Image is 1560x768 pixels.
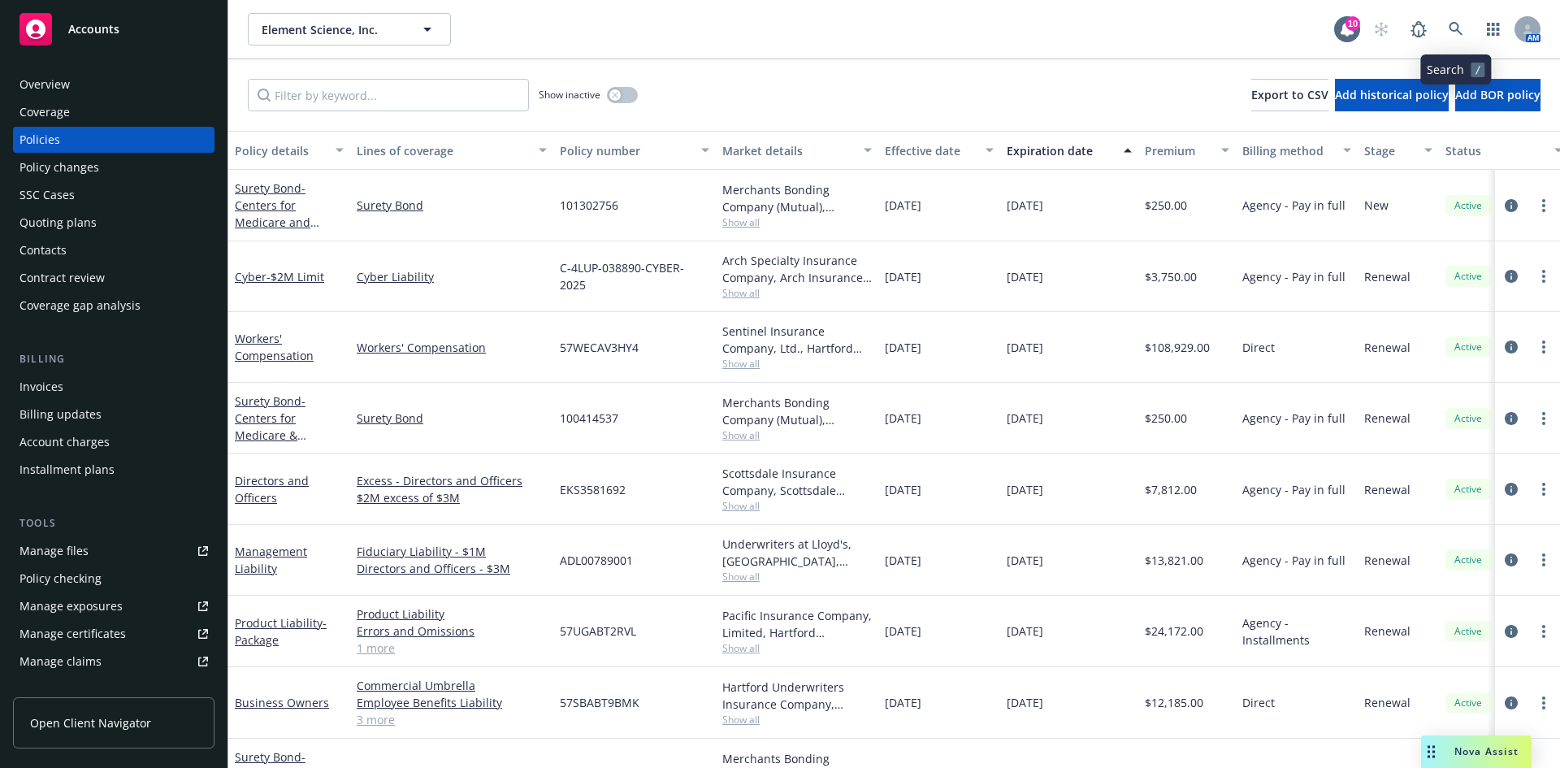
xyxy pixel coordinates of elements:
[722,357,872,371] span: Show all
[357,472,547,506] a: Excess - Directors and Officers $2M excess of $3M
[1534,337,1553,357] a: more
[885,197,921,214] span: [DATE]
[235,615,327,648] span: - Package
[1007,694,1043,711] span: [DATE]
[1007,339,1043,356] span: [DATE]
[1454,744,1519,758] span: Nova Assist
[1007,268,1043,285] span: [DATE]
[13,429,214,455] a: Account charges
[1242,552,1345,569] span: Agency - Pay in full
[235,473,309,505] a: Directors and Officers
[357,623,547,640] a: Errors and Omissions
[19,154,99,180] div: Policy changes
[1501,196,1521,215] a: circleInformation
[1364,552,1410,569] span: Renewal
[19,649,102,675] div: Manage claims
[357,605,547,623] a: Product Liability
[560,197,618,214] span: 101302756
[357,640,547,657] a: 1 more
[1452,553,1484,567] span: Active
[19,401,102,427] div: Billing updates
[13,538,214,564] a: Manage files
[13,237,214,263] a: Contacts
[19,210,97,236] div: Quoting plans
[19,127,60,153] div: Policies
[1145,268,1197,285] span: $3,750.00
[19,676,96,702] div: Manage BORs
[1007,623,1043,640] span: [DATE]
[1452,340,1484,354] span: Active
[13,401,214,427] a: Billing updates
[560,552,633,569] span: ADL00789001
[560,694,639,711] span: 57SBABT9BMK
[1477,13,1510,46] a: Switch app
[1421,735,1532,768] button: Nova Assist
[13,457,214,483] a: Installment plans
[1000,131,1138,170] button: Expiration date
[235,393,333,460] a: Surety Bond
[1364,197,1389,214] span: New
[722,394,872,428] div: Merchants Bonding Company (Mutual), Merchants Bonding Company
[235,695,329,710] a: Business Owners
[1452,269,1484,284] span: Active
[357,339,547,356] a: Workers' Compensation
[560,142,691,159] div: Policy number
[357,560,547,577] a: Directors and Officers - $3M
[1242,268,1345,285] span: Agency - Pay in full
[1452,624,1484,639] span: Active
[885,623,921,640] span: [DATE]
[19,429,110,455] div: Account charges
[1501,409,1521,428] a: circleInformation
[1242,142,1333,159] div: Billing method
[722,428,872,442] span: Show all
[1534,409,1553,428] a: more
[885,142,976,159] div: Effective date
[1145,197,1187,214] span: $250.00
[1402,13,1435,46] a: Report a Bug
[19,265,105,291] div: Contract review
[1364,481,1410,498] span: Renewal
[1236,131,1358,170] button: Billing method
[1534,550,1553,570] a: more
[1534,693,1553,713] a: more
[722,570,872,584] span: Show all
[13,593,214,619] span: Manage exposures
[1501,479,1521,499] a: circleInformation
[722,679,872,713] div: Hartford Underwriters Insurance Company, Hartford Insurance Group
[1007,481,1043,498] span: [DATE]
[235,269,324,284] a: Cyber
[1501,622,1521,641] a: circleInformation
[722,536,872,570] div: Underwriters at Lloyd's, [GEOGRAPHIC_DATA], [PERSON_NAME] of London, CRC Group
[722,252,872,286] div: Arch Specialty Insurance Company, Arch Insurance Company, Coalition Insurance Solutions (MGA)
[13,99,214,125] a: Coverage
[1007,142,1114,159] div: Expiration date
[885,410,921,427] span: [DATE]
[13,621,214,647] a: Manage certificates
[248,13,451,46] button: Element Science, Inc.
[1145,339,1210,356] span: $108,929.00
[1534,622,1553,641] a: more
[1501,267,1521,286] a: circleInformation
[1251,87,1328,102] span: Export to CSV
[1145,142,1211,159] div: Premium
[722,641,872,655] span: Show all
[1242,410,1345,427] span: Agency - Pay in full
[539,88,600,102] span: Show inactive
[560,339,639,356] span: 57WECAV3HY4
[228,131,350,170] button: Policy details
[722,607,872,641] div: Pacific Insurance Company, Limited, Hartford Insurance Group
[1534,196,1553,215] a: more
[13,154,214,180] a: Policy changes
[560,623,636,640] span: 57UGABT2RVL
[1007,552,1043,569] span: [DATE]
[1145,410,1187,427] span: $250.00
[722,215,872,229] span: Show all
[716,131,878,170] button: Market details
[13,293,214,319] a: Coverage gap analysis
[1452,696,1484,710] span: Active
[560,410,618,427] span: 100414537
[357,142,529,159] div: Lines of coverage
[1242,694,1275,711] span: Direct
[1358,131,1439,170] button: Stage
[235,615,327,648] a: Product Liability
